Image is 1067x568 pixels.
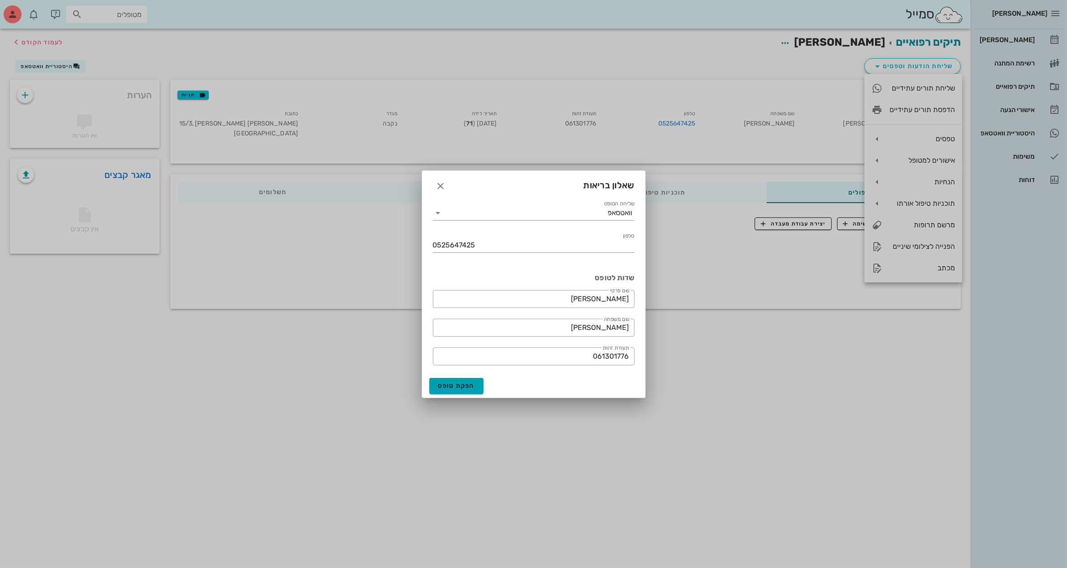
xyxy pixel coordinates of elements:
label: שם משפחה [604,316,629,323]
label: שם פרטי [610,287,629,294]
label: שליחת הטופס [604,200,634,207]
div: שליחת הטופסוואטסאפ [433,206,635,220]
button: הפקת טופס [429,378,484,394]
span: שאלון בריאות [583,178,635,192]
h3: שדות לטופס [433,273,635,283]
label: תעודת זהות [602,345,629,351]
div: וואטסאפ [608,209,633,217]
span: הפקת טופס [438,382,475,390]
label: טלפון [622,233,634,239]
